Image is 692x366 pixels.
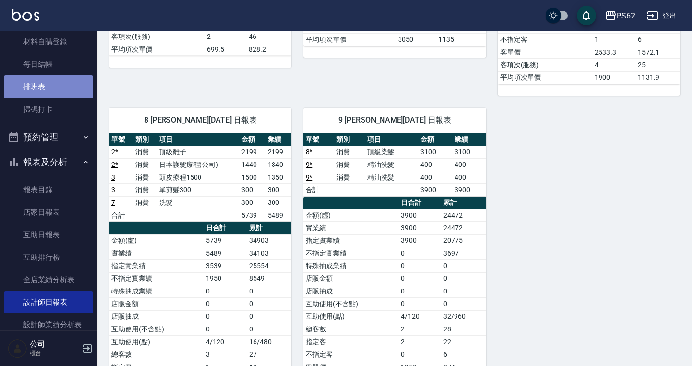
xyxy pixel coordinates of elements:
td: 洗髮 [157,196,239,209]
td: 0 [399,272,440,285]
td: 特殊抽成業績 [303,259,399,272]
td: 特殊抽成業績 [109,285,203,297]
td: 25 [636,58,680,71]
th: 項目 [365,133,419,146]
p: 櫃台 [30,349,79,358]
td: 28 [441,323,486,335]
td: 0 [247,285,291,297]
a: 設計師日報表 [4,291,93,313]
td: 消費 [334,158,364,171]
a: 3 [111,173,115,181]
button: 報表及分析 [4,149,93,175]
th: 類別 [334,133,364,146]
td: 34103 [247,247,291,259]
th: 金額 [239,133,265,146]
td: 0 [399,297,440,310]
a: 全店業績分析表 [4,269,93,291]
span: 9 [PERSON_NAME][DATE] 日報表 [315,115,474,125]
td: 0 [441,259,486,272]
td: 互助使用(不含點) [303,297,399,310]
th: 累計 [247,222,291,235]
th: 金額 [418,133,452,146]
td: 總客數 [303,323,399,335]
a: 互助排行榜 [4,246,93,269]
td: 0 [247,323,291,335]
button: 預約管理 [4,125,93,150]
td: 3900 [399,221,440,234]
td: 頂級染髮 [365,146,419,158]
td: 合計 [303,183,334,196]
td: 0 [441,272,486,285]
td: 0 [399,259,440,272]
td: 20775 [441,234,486,247]
th: 業績 [452,133,486,146]
td: 1350 [265,171,291,183]
td: 0 [441,285,486,297]
td: 400 [418,158,452,171]
td: 0 [399,348,440,361]
td: 5739 [203,234,247,247]
td: 0 [203,285,247,297]
td: 金額(虛) [109,234,203,247]
button: PS62 [601,6,639,26]
td: 0 [399,285,440,297]
td: 3900 [418,183,452,196]
td: 2 [399,323,440,335]
td: 日本護髮療程(公司) [157,158,239,171]
td: 消費 [334,146,364,158]
td: 精油洗髮 [365,171,419,183]
th: 項目 [157,133,239,146]
td: 2 [204,30,246,43]
table: a dense table [303,133,486,197]
td: 1 [592,33,636,46]
a: 互助日報表 [4,223,93,246]
td: 4/120 [399,310,440,323]
td: 4 [592,58,636,71]
td: 6 [636,33,680,46]
td: 5489 [265,209,291,221]
td: 8549 [247,272,291,285]
th: 單號 [109,133,133,146]
td: 300 [265,183,291,196]
td: 消費 [133,171,157,183]
td: 25554 [247,259,291,272]
td: 16/480 [247,335,291,348]
td: 24472 [441,221,486,234]
td: 合計 [109,209,133,221]
td: 3900 [399,209,440,221]
td: 指定實業績 [303,234,399,247]
td: 店販抽成 [109,310,203,323]
td: 400 [452,171,486,183]
td: 0 [203,310,247,323]
td: 3100 [452,146,486,158]
td: 平均項次單價 [303,33,395,46]
td: 客單價 [498,46,592,58]
td: 單剪髮300 [157,183,239,196]
td: 店販抽成 [303,285,399,297]
td: 22 [441,335,486,348]
td: 消費 [133,183,157,196]
th: 類別 [133,133,157,146]
td: 1135 [436,33,486,46]
td: 34903 [247,234,291,247]
td: 400 [418,171,452,183]
td: 1500 [239,171,265,183]
td: 0 [203,323,247,335]
td: 2 [399,335,440,348]
td: 24472 [441,209,486,221]
button: 登出 [643,7,680,25]
a: 報表目錄 [4,179,93,201]
td: 頭皮療程1500 [157,171,239,183]
td: 0 [247,297,291,310]
td: 1340 [265,158,291,171]
td: 0 [203,297,247,310]
th: 單號 [303,133,334,146]
td: 2199 [239,146,265,158]
td: 699.5 [204,43,246,55]
td: 實業績 [109,247,203,259]
td: 3900 [452,183,486,196]
td: 不指定客 [498,33,592,46]
th: 日合計 [399,197,440,209]
a: 設計師業績分析表 [4,313,93,336]
td: 消費 [133,146,157,158]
